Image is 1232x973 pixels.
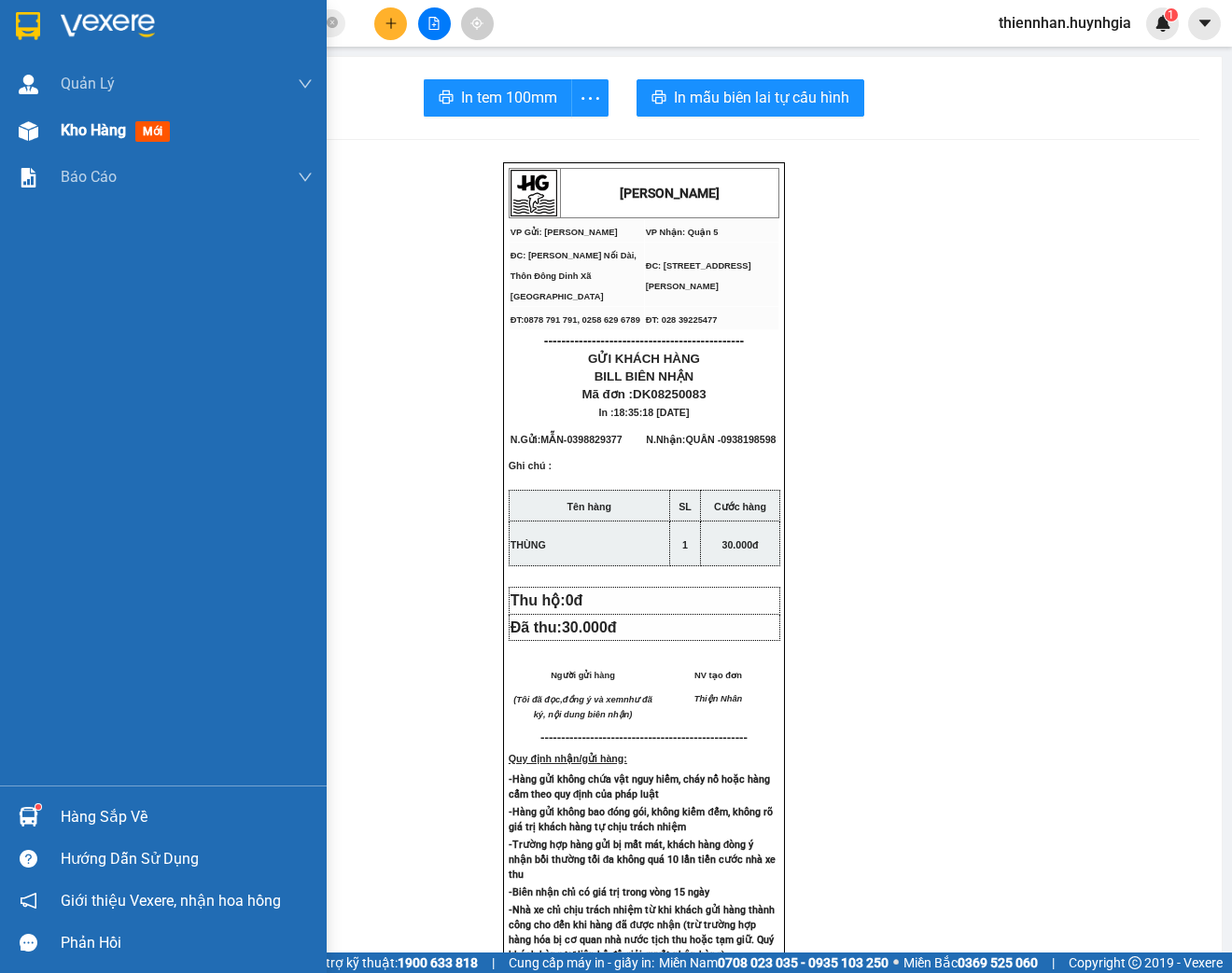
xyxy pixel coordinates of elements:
strong: -Trường hợp hàng gửi bị mất mát, khách hàng đòng ý nhận bồi thường tối đa không quá 10 lần tiền c... [509,839,777,881]
span: VP Gửi: [PERSON_NAME] [511,228,618,237]
div: Hướng dẫn sử dụng [61,845,313,873]
span: ĐT:0878 791 791, 0258 629 6789 [511,315,640,325]
span: close-circle [327,15,338,33]
span: thiennhan.huynhgia [984,11,1146,35]
strong: 0708 023 035 - 0935 103 250 [718,955,889,970]
span: caret-down [1197,15,1213,32]
span: Miền Bắc [903,952,1038,973]
span: printer [439,90,454,107]
span: --- [540,730,553,744]
span: N.Gửi: [511,434,623,445]
span: Đã thu: [511,619,617,635]
span: Giới thiệu Vexere, nhận hoa hồng [61,889,281,912]
button: caret-down [1188,7,1221,40]
div: Phản hồi [61,929,313,957]
span: QUÂN - [685,434,776,445]
span: down [298,170,313,185]
img: logo [511,170,557,216]
span: file-add [427,17,441,30]
span: Hỗ trợ kỹ thuật: [306,952,478,973]
span: Người gửi hàng [551,671,615,680]
img: warehouse-icon [19,75,38,94]
em: (Tôi đã đọc,đồng ý và xem [513,695,623,704]
button: more [571,79,609,117]
span: Kho hàng [61,121,126,139]
span: In : [599,407,690,418]
span: ----------------------------------------------- [553,730,748,744]
span: 30.000đ [562,619,617,635]
span: 0đ [566,592,583,608]
span: copyright [1128,956,1141,969]
sup: 1 [1165,8,1178,21]
strong: SL [679,501,692,512]
span: THÙNG [511,539,546,550]
span: close-circle [327,17,338,28]
span: MẪN [540,434,564,445]
span: 1 [1168,8,1174,21]
span: 1 [682,539,688,550]
strong: -Hàng gửi không chứa vật nguy hiểm, cháy nổ hoặc hàng cấm theo quy định của pháp luật [509,773,770,800]
span: In tem 100mm [461,86,557,109]
button: file-add [418,7,451,40]
span: VP Nhận: Quận 5 [646,228,719,237]
span: N.Nhận: [646,434,776,445]
button: plus [374,7,407,40]
span: down [298,76,313,91]
span: more [572,87,608,110]
sup: 1 [35,804,41,810]
button: printerIn mẫu biên lai tự cấu hình [637,79,864,117]
span: | [1052,952,1055,973]
span: NV tạo đơn [694,671,742,680]
span: Cung cấp máy in - giấy in: [509,952,654,973]
span: DK08250083 [633,387,707,401]
strong: [PERSON_NAME] [620,186,720,201]
strong: -Nhà xe chỉ chịu trách nhiệm từ khi khách gửi hàng thành công cho đến khi hàng đã được nhận (trừ ... [509,904,775,961]
button: aim [461,7,494,40]
span: ĐT: 028 39225477 [646,315,718,325]
em: như đã ký, nội dung biên nhận) [534,695,652,719]
span: mới [135,121,170,142]
span: | [492,952,495,973]
span: - [564,434,623,445]
span: BILL BIÊN NHẬN [595,369,694,383]
span: Ghi chú : [509,460,552,486]
span: GỬI KHÁCH HÀNG [588,352,700,366]
span: 18:35:18 [DATE] [614,407,690,418]
span: Quản Lý [61,72,115,95]
span: 0398829377 [567,434,622,445]
span: Thu hộ: [511,592,591,608]
strong: -Hàng gửi không bao đóng gói, không kiểm đếm, không rõ giá trị khách hàng tự chịu trách nhiệm [509,806,773,833]
span: Thiện Nhân [694,694,743,703]
span: Miền Nam [659,952,889,973]
strong: Tên hàng [567,501,611,512]
strong: -Biên nhận chỉ có giá trị trong vòng 15 ngày [509,886,709,898]
span: 0938198598 [721,434,776,445]
span: In mẫu biên lai tự cấu hình [674,86,849,109]
strong: Cước hàng [714,501,766,512]
span: printer [651,90,666,107]
span: Báo cáo [61,165,117,188]
span: ---------------------------------------------- [544,333,744,348]
img: icon-new-feature [1155,15,1171,32]
div: Hàng sắp về [61,803,313,831]
span: aim [470,17,483,30]
img: warehouse-icon [19,121,38,141]
span: question-circle [20,850,37,868]
span: notification [20,892,37,910]
strong: 0369 525 060 [958,955,1038,970]
span: ĐC: [STREET_ADDRESS][PERSON_NAME] [646,261,751,291]
button: printerIn tem 100mm [424,79,572,117]
strong: 1900 633 818 [398,955,478,970]
img: logo-vxr [16,12,40,40]
strong: Quy định nhận/gửi hàng: [509,753,627,764]
span: ⚪️ [893,959,899,966]
span: message [20,934,37,952]
span: 30.000đ [721,539,758,550]
img: solution-icon [19,168,38,188]
span: ĐC: [PERSON_NAME] Nối Dài, Thôn Đông Dinh Xã [GEOGRAPHIC_DATA] [511,251,637,301]
img: warehouse-icon [19,807,38,827]
span: plus [385,17,398,30]
span: Mã đơn : [581,387,706,401]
